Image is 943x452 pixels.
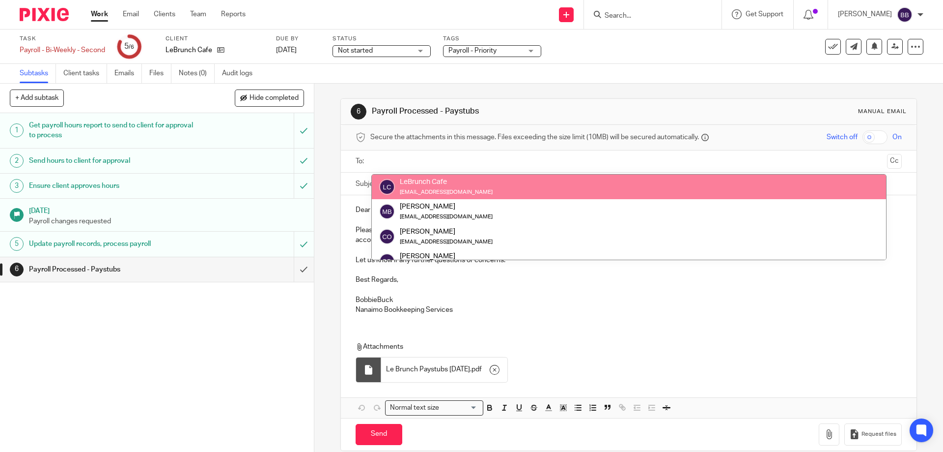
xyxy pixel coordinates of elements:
small: [EMAIL_ADDRESS][DOMAIN_NAME] [400,189,493,195]
button: Hide completed [235,90,304,106]
label: To: [356,156,366,166]
p: BobbieBuck [356,295,901,305]
img: svg%3E [897,7,913,23]
a: Files [149,64,171,83]
div: Search for option [385,400,483,416]
h1: Send hours to client for approval [29,153,199,168]
h1: Update payroll records, process payroll [29,237,199,251]
a: Team [190,9,206,19]
input: Search for option [442,403,477,413]
a: Email [123,9,139,19]
a: Reports [221,9,246,19]
span: Not started [338,47,373,54]
img: svg%3E [379,179,395,195]
div: 1 [10,123,24,137]
span: Switch off [827,132,858,142]
a: Emails [114,64,142,83]
h1: Get payroll hours report to send to client for approval to process [29,118,199,143]
button: Cc [887,154,902,169]
span: Hide completed [250,94,299,102]
p: Dear [PERSON_NAME], [356,205,901,215]
img: svg%3E [379,253,395,269]
div: Payroll - Bi-Weekly - Second [20,45,105,55]
small: [EMAIL_ADDRESS][DOMAIN_NAME] [400,239,493,244]
div: 3 [10,179,24,193]
a: Audit logs [222,64,260,83]
label: Due by [276,35,320,43]
a: Work [91,9,108,19]
p: Nanaimo Bookkeeping Services [356,305,901,315]
span: Request files [861,430,896,438]
button: + Add subtask [10,90,64,106]
label: Subject: [356,179,381,189]
div: . [381,358,507,382]
button: Request files [844,423,901,446]
label: Tags [443,35,541,43]
input: Send [356,424,402,445]
div: [PERSON_NAME] [400,226,493,236]
a: Subtasks [20,64,56,83]
h1: [DATE] [29,204,304,216]
div: [PERSON_NAME] [400,202,493,211]
span: Secure the attachments in this message. Files exceeding the size limit (10MB) will be secured aut... [370,132,699,142]
small: /6 [129,44,134,50]
label: Client [166,35,264,43]
div: 5 [10,237,24,251]
span: On [892,132,902,142]
p: [PERSON_NAME] [838,9,892,19]
a: Client tasks [63,64,107,83]
h1: Payroll Processed - Paystubs [372,106,650,117]
p: LeBrunch Cafe [166,45,212,55]
a: Notes (0) [179,64,215,83]
span: [DATE] [276,47,297,54]
div: Manual email [858,108,907,116]
div: [PERSON_NAME] [400,251,537,261]
span: Le Brunch Paystubs [DATE] [386,364,470,374]
img: svg%3E [379,229,395,244]
div: 6 [351,104,366,120]
small: [EMAIL_ADDRESS][DOMAIN_NAME] [400,214,493,219]
span: Get Support [746,11,783,18]
div: 2 [10,154,24,168]
input: Search [604,12,692,21]
h1: Payroll Processed - Paystubs [29,262,199,277]
p: Best Regards, [356,275,901,285]
div: LeBrunch Cafe [400,177,493,187]
p: Let us know if any further questions or concerns. [356,255,901,265]
label: Task [20,35,105,43]
label: Status [333,35,431,43]
h1: Ensure client approves hours [29,179,199,193]
div: 5 [124,41,134,52]
a: Clients [154,9,175,19]
span: Payroll - Priority [448,47,497,54]
div: 6 [10,263,24,276]
span: pdf [471,364,482,374]
img: Pixie [20,8,69,21]
p: Attachments [356,342,883,352]
span: Normal text size [388,403,441,413]
p: Please see attached for the paystubs for the upcoming payroll, you will also receive a confirmati... [356,225,901,245]
p: Payroll changes requested [29,216,304,226]
img: svg%3E [379,204,395,219]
